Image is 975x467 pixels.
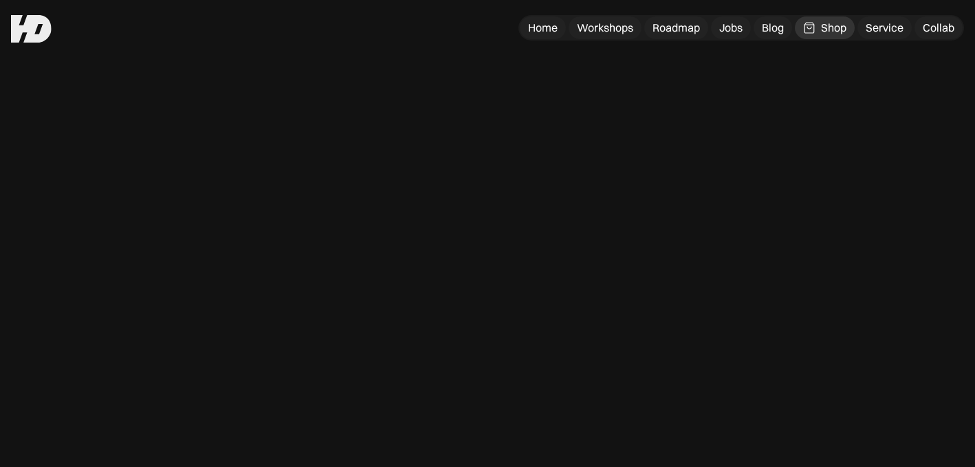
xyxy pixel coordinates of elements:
div: Shop [821,21,846,35]
div: Home [528,21,558,35]
a: Home [520,16,566,39]
div: Collab [923,21,954,35]
a: Shop [795,16,855,39]
div: Jobs [719,21,743,35]
div: Service [866,21,903,35]
a: Roadmap [644,16,708,39]
a: Service [857,16,912,39]
div: Workshops [577,21,633,35]
div: Roadmap [653,21,700,35]
a: Blog [754,16,792,39]
div: Blog [762,21,784,35]
a: Jobs [711,16,751,39]
a: Collab [914,16,963,39]
a: Workshops [569,16,642,39]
